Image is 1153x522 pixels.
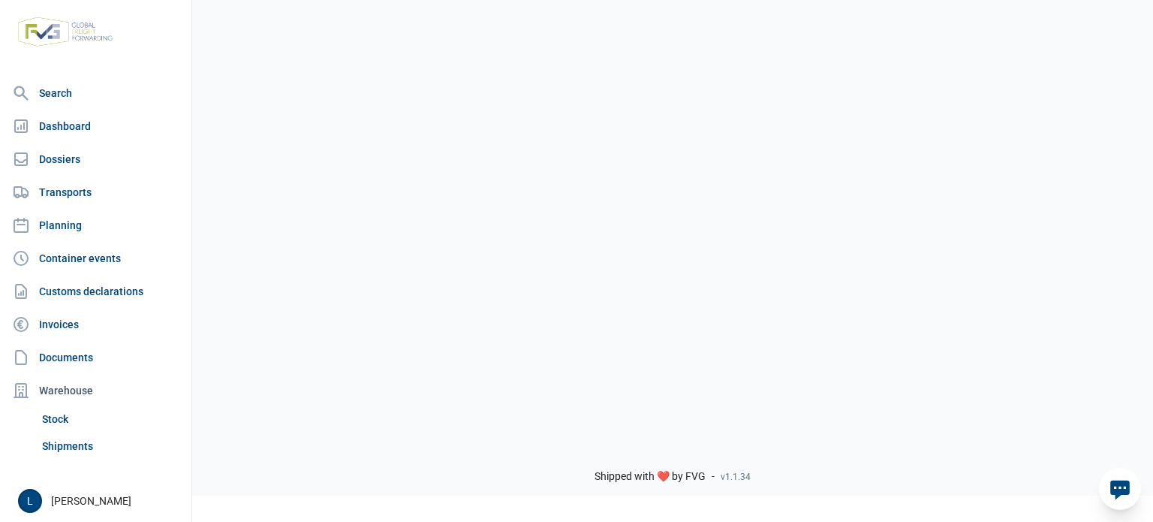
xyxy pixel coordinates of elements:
[18,489,42,513] button: L
[6,177,185,207] a: Transports
[12,11,119,53] img: FVG - Global freight forwarding
[595,470,706,484] span: Shipped with ❤️ by FVG
[6,144,185,174] a: Dossiers
[721,471,751,483] span: v1.1.34
[6,309,185,339] a: Invoices
[36,433,185,460] a: Shipments
[6,376,185,406] div: Warehouse
[36,406,185,433] a: Stock
[6,342,185,373] a: Documents
[6,210,185,240] a: Planning
[6,243,185,273] a: Container events
[18,489,182,513] div: [PERSON_NAME]
[6,111,185,141] a: Dashboard
[712,470,715,484] span: -
[6,78,185,108] a: Search
[6,276,185,306] a: Customs declarations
